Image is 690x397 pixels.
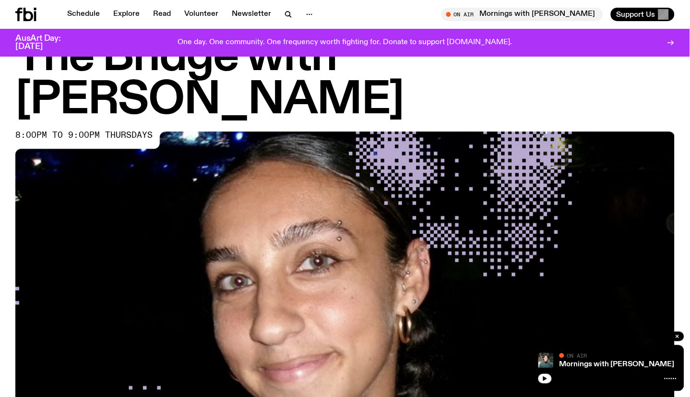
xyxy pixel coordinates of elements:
button: Support Us [611,8,675,21]
span: On Air [567,352,587,359]
h3: AusArt Day: [DATE] [15,35,77,51]
span: Support Us [617,10,655,19]
a: Explore [107,8,145,21]
a: Volunteer [178,8,224,21]
a: Read [147,8,177,21]
a: Schedule [61,8,106,21]
button: On AirMornings with [PERSON_NAME] [441,8,603,21]
a: Newsletter [226,8,277,21]
p: One day. One community. One frequency worth fighting for. Donate to support [DOMAIN_NAME]. [178,38,512,47]
span: 8:00pm to 9:00pm thursdays [15,132,153,139]
img: Radio presenter Ben Hansen sits in front of a wall of photos and an fbi radio sign. Film photo. B... [538,353,554,368]
h1: The Bridge with [PERSON_NAME] [15,36,675,122]
a: Mornings with [PERSON_NAME] [559,361,675,368]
